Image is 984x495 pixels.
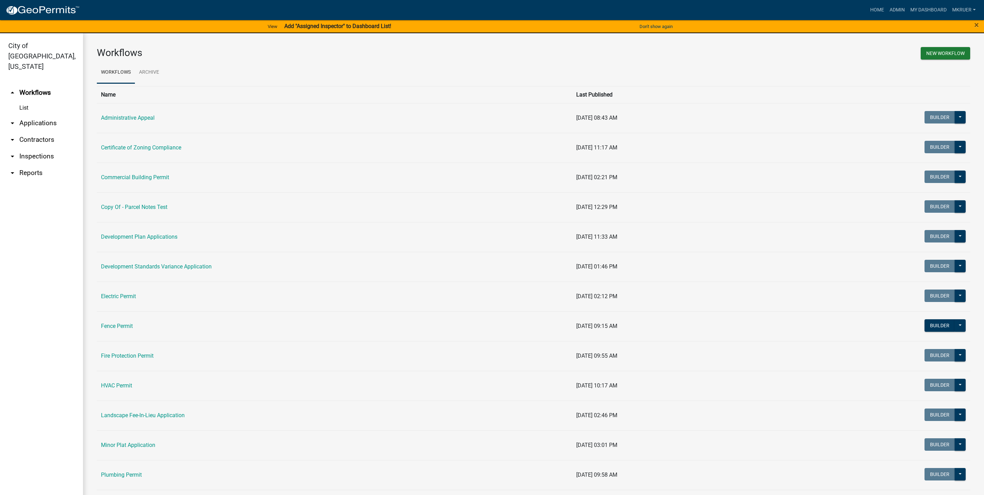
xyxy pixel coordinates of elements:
button: Builder [925,230,955,242]
a: Archive [135,62,163,84]
a: Fence Permit [101,323,133,329]
a: Commercial Building Permit [101,174,169,181]
button: Builder [925,349,955,361]
button: Close [974,21,979,29]
span: × [974,20,979,30]
span: [DATE] 02:12 PM [576,293,617,300]
button: Builder [925,171,955,183]
i: arrow_drop_up [8,89,17,97]
a: Administrative Appeal [101,114,155,121]
a: Electric Permit [101,293,136,300]
button: Builder [925,468,955,480]
a: Admin [887,3,908,17]
span: [DATE] 08:43 AM [576,114,617,121]
span: [DATE] 09:55 AM [576,352,617,359]
span: [DATE] 03:01 PM [576,442,617,448]
a: Landscape Fee-In-Lieu Application [101,412,185,419]
span: [DATE] 11:17 AM [576,144,617,151]
i: arrow_drop_down [8,152,17,161]
th: Last Published [572,86,770,103]
a: Development Plan Applications [101,233,177,240]
button: Builder [925,260,955,272]
button: Builder [925,111,955,123]
a: View [265,21,280,32]
i: arrow_drop_down [8,136,17,144]
a: My Dashboard [908,3,949,17]
span: [DATE] 09:58 AM [576,471,617,478]
button: Builder [925,290,955,302]
a: Certificate of Zoning Compliance [101,144,181,151]
span: [DATE] 09:15 AM [576,323,617,329]
button: Builder [925,379,955,391]
button: Builder [925,319,955,332]
th: Name [97,86,572,103]
a: Copy Of - Parcel Notes Test [101,204,167,210]
span: [DATE] 10:17 AM [576,382,617,389]
a: mkruer [949,3,978,17]
button: Don't show again [637,21,675,32]
a: Plumbing Permit [101,471,142,478]
a: Workflows [97,62,135,84]
span: [DATE] 02:21 PM [576,174,617,181]
span: [DATE] 12:29 PM [576,204,617,210]
button: Builder [925,200,955,213]
i: arrow_drop_down [8,169,17,177]
a: Minor Plat Application [101,442,155,448]
a: Fire Protection Permit [101,352,154,359]
h3: Workflows [97,47,528,59]
a: Home [867,3,887,17]
button: Builder [925,141,955,153]
strong: Add "Assigned Inspector" to Dashboard List! [284,23,391,29]
span: [DATE] 01:46 PM [576,263,617,270]
span: [DATE] 02:46 PM [576,412,617,419]
a: HVAC Permit [101,382,132,389]
i: arrow_drop_down [8,119,17,127]
button: New Workflow [921,47,970,59]
span: [DATE] 11:33 AM [576,233,617,240]
button: Builder [925,409,955,421]
a: Development Standards Variance Application [101,263,212,270]
button: Builder [925,438,955,451]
